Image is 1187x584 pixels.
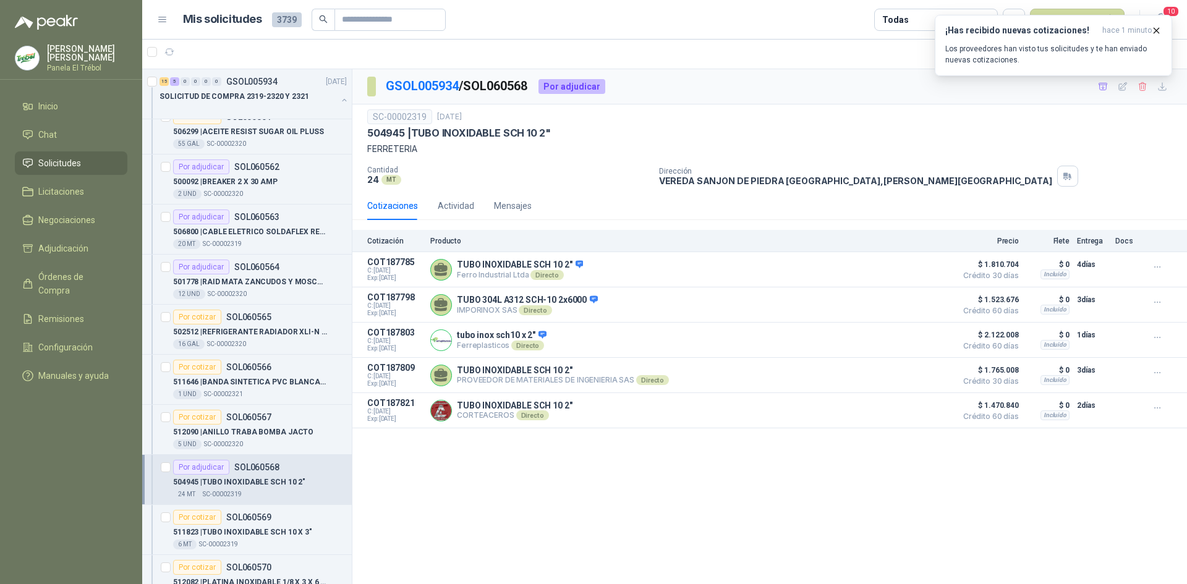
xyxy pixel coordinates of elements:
span: Negociaciones [38,213,95,227]
p: 506800 | CABLE ELETRICO SOLDAFLEX REF/1/0 HF600V [173,226,327,238]
div: Incluido [1040,340,1070,350]
div: 16 GAL [173,339,205,349]
span: Remisiones [38,312,84,326]
span: Inicio [38,99,58,113]
p: SC-00002320 [208,289,247,299]
span: Crédito 60 días [957,307,1019,315]
span: C: [DATE] [367,408,423,415]
p: $ 0 [1026,328,1070,342]
p: SC-00002321 [204,389,243,399]
p: GSOL005934 [226,77,278,86]
p: SOL060569 [226,513,271,522]
button: 10 [1150,9,1172,31]
span: Órdenes de Compra [38,270,116,297]
div: Incluido [1040,410,1070,420]
a: Licitaciones [15,180,127,203]
p: 506299 | ACEITE RESIST SUGAR OIL PLUSS [173,126,324,138]
div: Cotizaciones [367,199,418,213]
p: 504945 | TUBO INOXIDABLE SCH 10 2" [173,476,305,488]
p: $ 0 [1026,257,1070,272]
div: MT [381,175,401,185]
span: Crédito 30 días [957,272,1019,279]
a: Solicitudes [15,151,127,175]
p: Docs [1115,237,1140,245]
span: search [319,15,328,23]
p: IMPORINOX SAS [457,305,598,315]
a: Por cotizarSOL060565502512 |REFRIGERANTE RADIADOR XLI-N [DOMAIN_NAME]16 GALSC-00002320 [142,305,352,355]
p: COT187798 [367,292,423,302]
p: 2 días [1077,398,1108,413]
p: SOL060568 [234,463,279,472]
p: Ferro Industrial Ltda [457,270,583,280]
a: Por adjudicarSOL060562500092 |BREAKER 2 X 30 AMP2 UNDSC-00002320 [142,154,352,205]
div: Directo [636,375,669,385]
span: $ 2.122.008 [957,328,1019,342]
p: TUBO INOXIDABLE SCH 10 2" [457,365,669,375]
div: Por cotizar [173,510,221,525]
div: Directo [516,410,549,420]
p: [PERSON_NAME] [PERSON_NAME] [47,44,127,62]
p: Ferreplasticos [457,341,547,350]
p: Entrega [1077,237,1108,245]
div: Mensajes [494,199,532,213]
p: 1 días [1077,328,1108,342]
div: 20 MT [173,239,200,249]
div: 55 GAL [173,139,205,149]
div: Por adjudicar [538,79,605,94]
a: Por adjudicarSOL060563506800 |CABLE ELETRICO SOLDAFLEX REF/1/0 HF600V20 MTSC-00002319 [142,205,352,255]
p: SC-00002320 [207,139,246,149]
p: SC-00002320 [207,339,246,349]
span: Exp: [DATE] [367,274,423,282]
div: Por cotizar [173,360,221,375]
span: C: [DATE] [367,337,423,345]
span: Solicitudes [38,156,81,170]
p: SC-00002319 [203,489,242,499]
img: Company Logo [15,46,39,70]
span: Chat [38,128,57,142]
div: 0 [202,77,211,86]
div: Directo [511,341,544,350]
span: Crédito 60 días [957,413,1019,420]
p: PROVEEDOR DE MATERIALES DE INGENIERIA SAS [457,375,669,385]
span: hace 1 minuto [1102,25,1152,36]
p: [DATE] [437,111,462,123]
a: Por adjudicarSOL060564501778 |RAID MATA ZANCUDOS Y MOSCAS12 UNDSC-00002320 [142,255,352,305]
div: Incluido [1040,305,1070,315]
div: 12 UND [173,289,205,299]
span: C: [DATE] [367,373,423,380]
div: 15 [160,77,169,86]
p: SOL060567 [226,413,271,421]
p: FERRETERIA [367,142,1172,156]
p: Precio [957,237,1019,245]
p: SOL060570 [226,563,271,572]
p: SOL060562 [234,163,279,171]
h3: ¡Has recibido nuevas cotizaciones! [945,25,1097,36]
p: TUBO 304L A312 SCH-10 2x6000 [457,295,598,306]
span: Exp: [DATE] [367,310,423,317]
span: Crédito 30 días [957,378,1019,385]
p: COT187803 [367,328,423,337]
p: / SOL060568 [386,77,529,96]
a: Por cotizarSOL060566511646 |BANDA SINTETICA PVC BLANCA 3.2MM ESPES1 UNDSC-00002321 [142,355,352,405]
a: Inicio [15,95,127,118]
div: 0 [191,77,200,86]
div: 2 UND [173,189,202,199]
div: Por adjudicar [173,460,229,475]
div: 1 UND [173,389,202,399]
p: $ 0 [1026,292,1070,307]
div: Incluido [1040,269,1070,279]
a: 15 5 0 0 0 0 GSOL005934[DATE] SOLICITUD DE COMPRA 2319-2320 Y 2321 [160,74,349,114]
span: 3739 [272,12,302,27]
span: Licitaciones [38,185,84,198]
div: 5 [170,77,179,86]
p: 24 [367,174,379,185]
p: 3 días [1077,363,1108,378]
a: GSOL005934 [386,78,459,93]
div: 0 [181,77,190,86]
p: 4 días [1077,257,1108,272]
p: SOL060561 [226,112,271,121]
div: 24 MT [173,489,200,499]
p: SC-00002319 [199,540,238,549]
span: Adjudicación [38,242,88,255]
p: SOL060566 [226,363,271,371]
